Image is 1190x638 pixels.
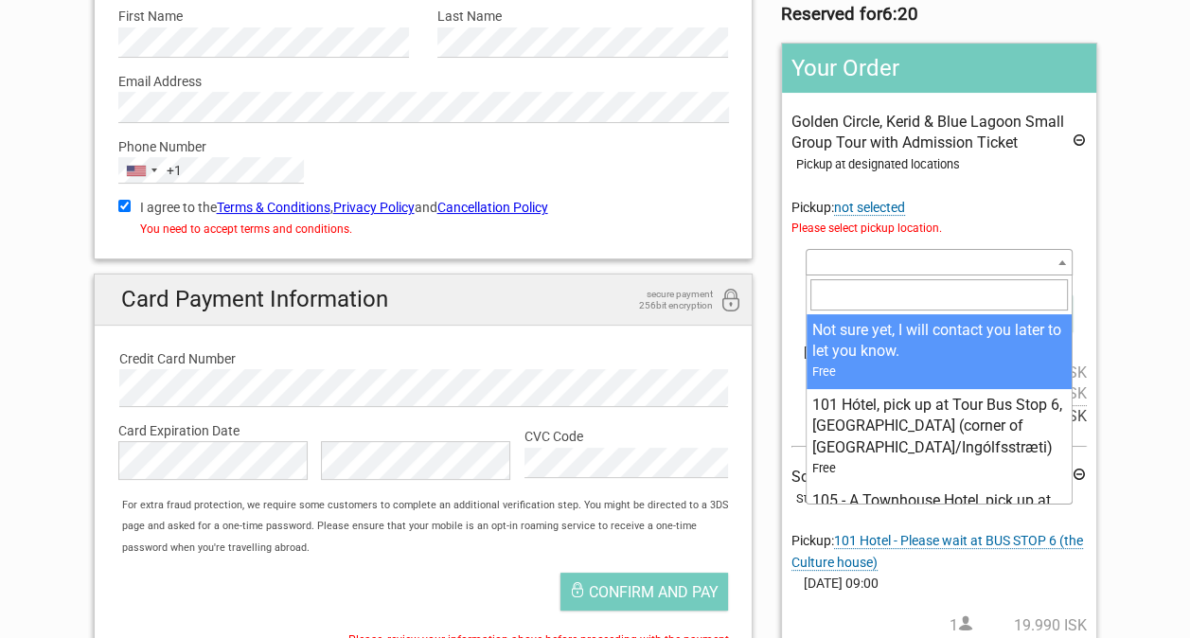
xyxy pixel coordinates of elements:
span: Pickup: [791,200,1086,239]
span: Please select pickup location. [791,218,1086,239]
span: Golden Circle, Kerid & Blue Lagoon Small Group Tour with Admission Ticket [791,113,1064,151]
a: Cancellation Policy [437,200,548,215]
span: 19.990 ISK [973,615,1087,636]
div: Free [812,458,1066,479]
button: Selected country [119,158,182,183]
h3: Reserved for [781,4,1096,25]
label: Last Name [437,6,728,27]
div: Pickup at designated locations [796,154,1086,175]
span: secure payment 256bit encryption [618,289,713,311]
p: We're away right now. Please check back later! [27,33,214,48]
h2: Your Order [782,44,1095,93]
label: Card Expiration Date [118,420,729,441]
label: Phone Number [118,136,729,157]
a: Privacy Policy [333,200,415,215]
span: Confirm and pay [589,583,719,601]
a: Terms & Conditions [217,200,330,215]
label: Email Address [118,71,729,92]
div: You need to accept terms and conditions. [118,219,729,239]
button: Open LiveChat chat widget [218,29,240,52]
i: 256bit encryption [719,289,742,314]
div: +1 [167,160,182,181]
span: Change pickup place [791,533,1083,570]
label: Credit Card Number [119,348,728,369]
div: Not sure yet, I will contact you later to let you know. [812,320,1066,363]
span: South Coast day tour in a small group [791,468,1044,486]
span: Pickup: [791,533,1083,570]
div: Free [812,362,1066,382]
div: 105 - A Townhouse Hotel, pick up at Fosshótel Rauðará, Rauðarárstígur 37 [812,490,1066,533]
label: I agree to the , and [118,197,729,218]
h2: Card Payment Information [95,275,753,325]
span: [DATE] 09:00 [791,573,1086,594]
div: 101 Hótel, pick up at Tour Bus Stop 6, [GEOGRAPHIC_DATA] (corner of [GEOGRAPHIC_DATA]/Ingólfsstræti) [812,395,1066,458]
label: First Name [118,6,409,27]
strong: 6:20 [882,4,918,25]
button: Confirm and pay [560,573,728,611]
span: 1 person(s) [950,615,1087,636]
span: Change pickup place [834,200,905,216]
label: CVC Code [524,426,728,447]
div: Standard rate [796,488,1086,509]
span: [DATE] 08:00 [791,342,1086,363]
div: For extra fraud protection, we require some customers to complete an additional verification step... [113,495,752,558]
